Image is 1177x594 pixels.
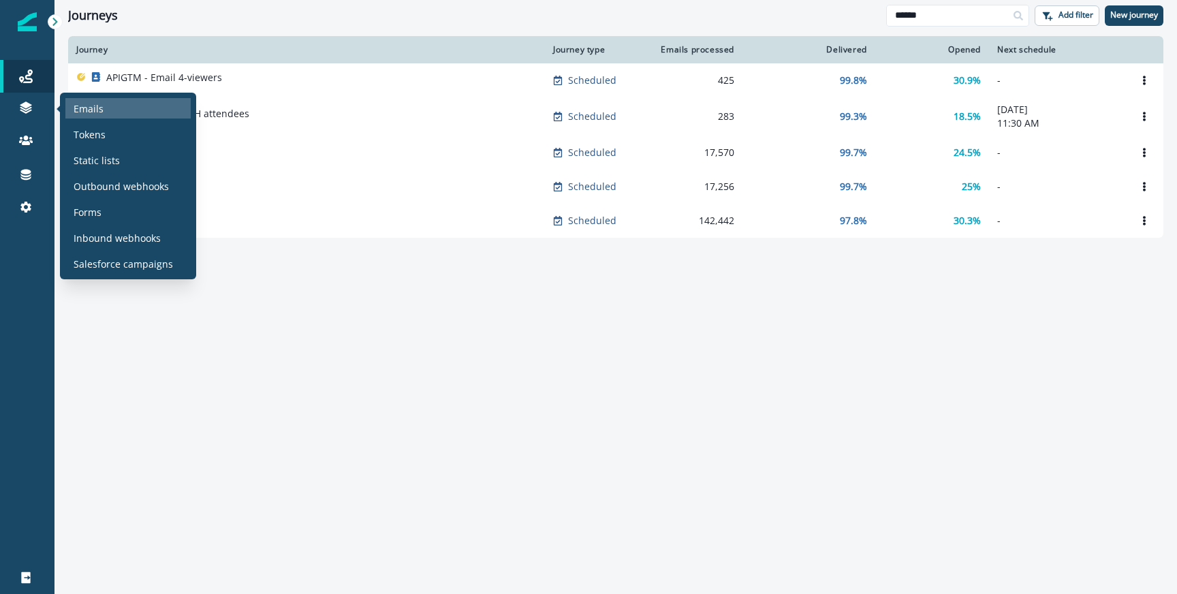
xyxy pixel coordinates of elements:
[74,179,169,193] p: Outbound webhooks
[954,110,981,123] p: 18.5%
[840,110,867,123] p: 99.3%
[883,44,981,55] div: Opened
[18,12,37,31] img: Inflection
[74,205,101,219] p: Forms
[997,214,1117,228] p: -
[65,202,191,222] a: Forms
[68,63,1163,97] a: APIGTM - Email 4-viewersScheduled42599.8%30.9%-Options
[655,74,734,87] div: 425
[74,153,120,168] p: Static lists
[997,116,1117,130] p: 11:30 AM
[65,124,191,144] a: Tokens
[65,98,191,119] a: Emails
[1110,10,1158,20] p: New journey
[655,44,734,55] div: Emails processed
[655,110,734,123] div: 283
[568,110,616,123] p: Scheduled
[74,127,106,142] p: Tokens
[1133,210,1155,231] button: Options
[954,74,981,87] p: 30.9%
[997,74,1117,87] p: -
[65,150,191,170] a: Static lists
[568,214,616,228] p: Scheduled
[751,44,867,55] div: Delivered
[1133,70,1155,91] button: Options
[840,74,867,87] p: 99.8%
[76,44,537,55] div: Journey
[68,170,1163,204] a: APIGTM - Email 2Scheduled17,25699.7%25%-Options
[840,146,867,159] p: 99.7%
[840,214,867,228] p: 97.8%
[68,136,1163,170] a: APIGTM - Email 3Scheduled17,57099.7%24.5%-Options
[568,180,616,193] p: Scheduled
[840,180,867,193] p: 99.7%
[1058,10,1093,20] p: Add filter
[954,146,981,159] p: 24.5%
[655,214,734,228] div: 142,442
[568,146,616,159] p: Scheduled
[997,180,1117,193] p: -
[655,146,734,159] div: 17,570
[1105,5,1163,26] button: New journey
[68,8,118,23] h1: Journeys
[65,176,191,196] a: Outbound webhooks
[1035,5,1099,26] button: Add filter
[962,180,981,193] p: 25%
[74,257,173,271] p: Salesforce campaigns
[65,228,191,248] a: Inbound webhooks
[997,103,1117,116] p: [DATE]
[568,74,616,87] p: Scheduled
[997,44,1117,55] div: Next schedule
[1133,106,1155,127] button: Options
[553,44,639,55] div: Journey type
[68,204,1163,238] a: APIGTM - Email 1Scheduled142,44297.8%30.3%-Options
[954,214,981,228] p: 30.3%
[106,71,222,84] p: APIGTM - Email 4-viewers
[65,253,191,274] a: Salesforce campaigns
[1133,176,1155,197] button: Options
[68,97,1163,136] a: APIGTM - Email 4-HH attendeesScheduled28399.3%18.5%[DATE]11:30 AMOptions
[1133,142,1155,163] button: Options
[655,180,734,193] div: 17,256
[74,101,104,116] p: Emails
[74,231,161,245] p: Inbound webhooks
[997,146,1117,159] p: -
